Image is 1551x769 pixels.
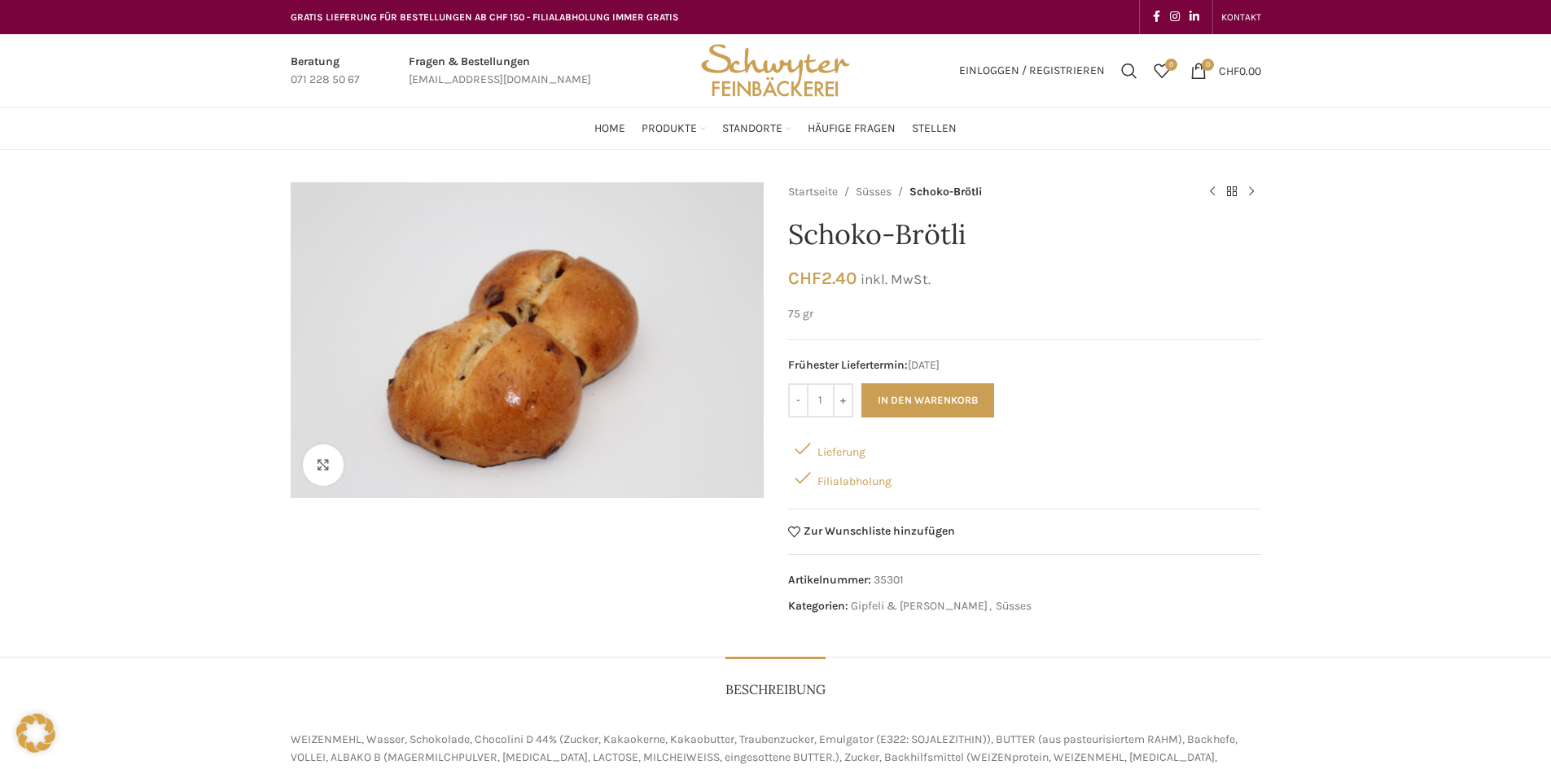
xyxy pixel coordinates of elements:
div: Meine Wunschliste [1146,55,1178,87]
a: Previous product [1203,182,1222,202]
span: Kategorien: [788,599,848,613]
button: In den Warenkorb [861,383,994,417]
span: Home [594,121,625,137]
span: Produkte [642,121,697,137]
span: Häufige Fragen [808,121,896,137]
span: GRATIS LIEFERUNG FÜR BESTELLUNGEN AB CHF 150 - FILIALABHOLUNG IMMER GRATIS [291,11,679,23]
bdi: 2.40 [788,268,857,288]
a: KONTAKT [1221,1,1261,33]
span: Stellen [912,121,957,137]
a: Häufige Fragen [808,112,896,145]
span: Beschreibung [725,681,826,698]
div: Lieferung [788,434,1261,463]
a: Startseite [788,183,838,201]
h1: Schoko-Brötli [788,218,1261,251]
p: 75 gr [788,305,1261,323]
a: Site logo [695,63,855,76]
a: Gipfeli & [PERSON_NAME] [851,599,988,613]
span: KONTAKT [1221,11,1261,23]
span: [DATE] [788,356,1261,374]
span: 35301 [874,573,904,587]
a: Next product [1242,182,1261,202]
input: Produktmenge [808,383,833,417]
small: inkl. MwSt. [861,271,931,287]
span: , [989,597,992,615]
span: Artikelnummer: [788,573,871,587]
a: Süsses [856,183,892,201]
a: Infobox link [409,53,591,90]
span: Schoko-Brötli [909,183,982,201]
a: Instagram social link [1165,6,1185,28]
a: Suchen [1113,55,1146,87]
a: Standorte [722,112,791,145]
input: - [788,383,808,417]
a: Facebook social link [1148,6,1165,28]
span: CHF [1219,63,1239,77]
a: Einloggen / Registrieren [951,55,1113,87]
div: Main navigation [283,112,1269,145]
span: Einloggen / Registrieren [959,65,1105,76]
a: Linkedin social link [1185,6,1204,28]
a: 0 CHF0.00 [1182,55,1269,87]
span: Standorte [722,121,782,137]
input: + [833,383,853,417]
a: Home [594,112,625,145]
span: 0 [1165,59,1177,71]
div: Secondary navigation [1213,1,1269,33]
a: Infobox link [291,53,360,90]
span: CHF [788,268,822,288]
a: Zur Wunschliste hinzufügen [788,526,956,538]
span: Zur Wunschliste hinzufügen [804,526,955,537]
a: 0 [1146,55,1178,87]
a: Produkte [642,112,706,145]
img: Bäckerei Schwyter [695,34,855,107]
span: 0 [1202,59,1214,71]
a: Süsses [996,599,1032,613]
bdi: 0.00 [1219,63,1261,77]
a: Stellen [912,112,957,145]
div: Filialabholung [788,463,1261,492]
span: Frühester Liefertermin: [788,358,908,372]
nav: Breadcrumb [788,182,1186,202]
